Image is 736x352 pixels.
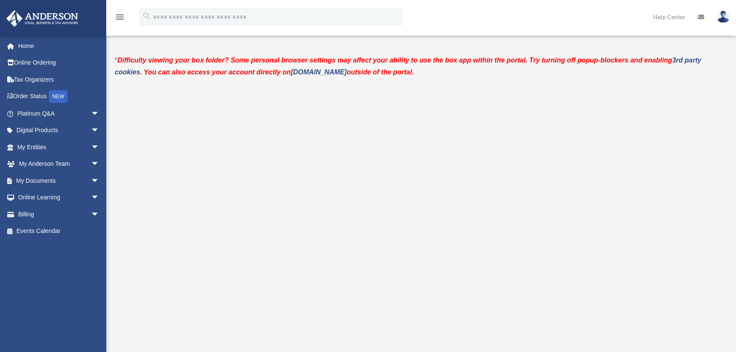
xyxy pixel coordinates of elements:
[6,71,112,88] a: Tax Organizers
[6,172,112,189] a: My Documentsarrow_drop_down
[115,15,125,22] a: menu
[142,11,151,21] i: search
[115,57,701,76] a: 3rd party cookies
[6,122,112,139] a: Digital Productsarrow_drop_down
[6,105,112,122] a: Platinum Q&Aarrow_drop_down
[91,105,108,122] span: arrow_drop_down
[91,189,108,207] span: arrow_drop_down
[91,156,108,173] span: arrow_drop_down
[6,206,112,223] a: Billingarrow_drop_down
[91,206,108,223] span: arrow_drop_down
[91,172,108,190] span: arrow_drop_down
[6,139,112,156] a: My Entitiesarrow_drop_down
[91,139,108,156] span: arrow_drop_down
[6,223,112,240] a: Events Calendar
[717,11,730,23] img: User Pic
[291,68,347,76] a: [DOMAIN_NAME]
[6,88,112,105] a: Order StatusNEW
[6,37,112,54] a: Home
[115,12,125,22] i: menu
[115,57,701,76] strong: Difficulty viewing your box folder? Some personal browser settings may affect your ability to use...
[6,156,112,173] a: My Anderson Teamarrow_drop_down
[4,10,81,27] img: Anderson Advisors Platinum Portal
[49,90,68,103] div: NEW
[6,54,112,71] a: Online Ordering
[91,122,108,139] span: arrow_drop_down
[6,189,112,206] a: Online Learningarrow_drop_down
